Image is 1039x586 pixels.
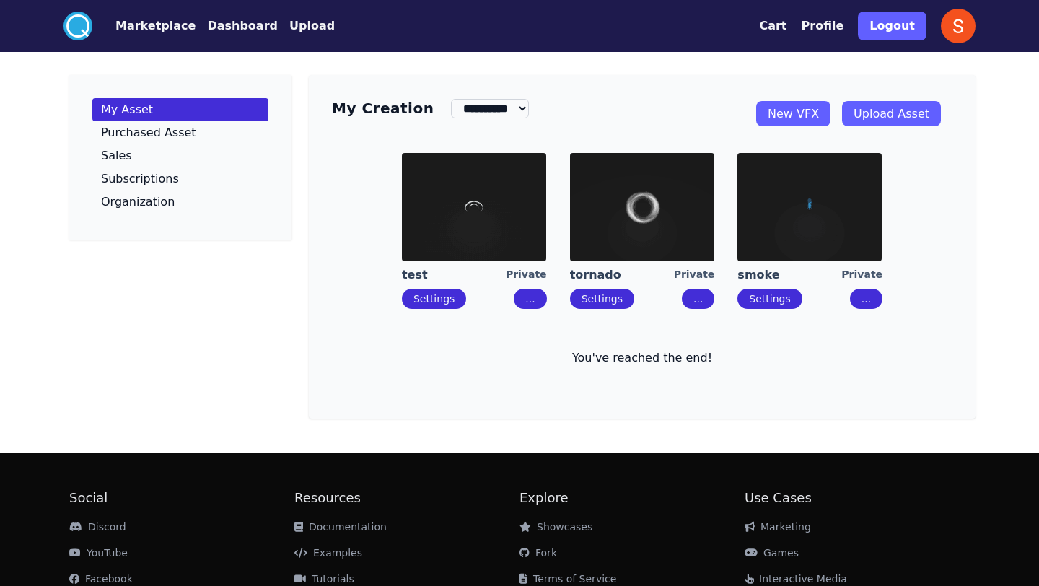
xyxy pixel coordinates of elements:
[749,293,790,305] a: Settings
[101,196,175,208] p: Organization
[92,191,268,214] a: Organization
[69,573,133,585] a: Facebook
[745,488,970,508] h2: Use Cases
[519,488,745,508] h2: Explore
[115,17,196,35] button: Marketplace
[674,267,715,283] div: Private
[841,267,882,283] div: Private
[69,521,126,533] a: Discord
[92,17,196,35] a: Marketplace
[402,153,546,261] img: imgAlt
[682,289,714,309] button: ...
[737,289,802,309] button: Settings
[745,521,811,533] a: Marketing
[69,488,294,508] h2: Social
[196,17,278,35] a: Dashboard
[514,289,546,309] button: ...
[294,547,362,559] a: Examples
[92,98,268,121] a: My Asset
[850,289,882,309] button: ...
[941,9,976,43] img: profile
[101,104,153,115] p: My Asset
[759,17,786,35] button: Cart
[402,267,506,283] a: test
[570,153,714,261] img: imgAlt
[402,289,466,309] button: Settings
[756,101,830,126] a: New VFX
[858,6,926,46] a: Logout
[519,521,592,533] a: Showcases
[92,121,268,144] a: Purchased Asset
[294,488,519,508] h2: Resources
[101,173,179,185] p: Subscriptions
[294,573,354,585] a: Tutorials
[570,289,634,309] button: Settings
[570,267,674,283] a: tornado
[92,144,268,167] a: Sales
[842,101,941,126] a: Upload Asset
[278,17,335,35] a: Upload
[413,293,455,305] a: Settings
[582,293,623,305] a: Settings
[745,573,847,585] a: Interactive Media
[289,17,335,35] button: Upload
[745,547,799,559] a: Games
[332,98,434,118] h3: My Creation
[519,573,616,585] a: Terms of Service
[294,521,387,533] a: Documentation
[69,547,128,559] a: YouTube
[101,150,132,162] p: Sales
[802,17,844,35] button: Profile
[207,17,278,35] button: Dashboard
[519,547,557,559] a: Fork
[92,167,268,191] a: Subscriptions
[101,127,196,139] p: Purchased Asset
[737,153,882,261] img: imgAlt
[332,349,952,367] p: You've reached the end!
[506,267,547,283] div: Private
[737,267,841,283] a: smoke
[858,12,926,40] button: Logout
